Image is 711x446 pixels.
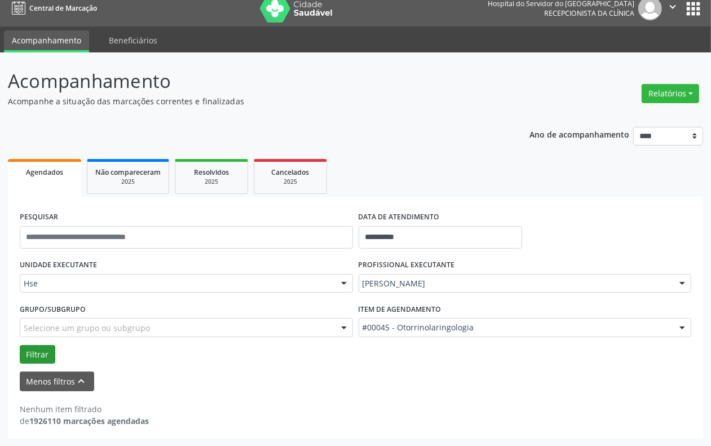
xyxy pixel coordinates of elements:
[20,209,58,226] label: PESQUISAR
[95,167,161,177] span: Não compareceram
[20,415,149,427] div: de
[8,95,494,107] p: Acompanhe a situação das marcações correntes e finalizadas
[359,301,441,318] label: Item de agendamento
[183,178,240,186] div: 2025
[363,322,669,333] span: #00045 - Otorrinolaringologia
[4,30,89,52] a: Acompanhamento
[24,322,150,334] span: Selecione um grupo ou subgrupo
[359,209,440,226] label: DATA DE ATENDIMENTO
[29,3,97,13] span: Central de Marcação
[95,178,161,186] div: 2025
[24,278,330,289] span: Hse
[194,167,229,177] span: Resolvidos
[529,127,629,141] p: Ano de acompanhamento
[20,372,94,391] button: Menos filtroskeyboard_arrow_up
[359,257,455,274] label: PROFISSIONAL EXECUTANTE
[20,403,149,415] div: Nenhum item filtrado
[642,84,699,103] button: Relatórios
[26,167,63,177] span: Agendados
[101,30,165,50] a: Beneficiários
[262,178,319,186] div: 2025
[666,1,679,13] i: 
[29,416,149,426] strong: 1926110 marcações agendadas
[544,8,634,18] span: Recepcionista da clínica
[20,257,97,274] label: UNIDADE EXECUTANTE
[20,345,55,364] button: Filtrar
[363,278,669,289] span: [PERSON_NAME]
[8,67,494,95] p: Acompanhamento
[272,167,310,177] span: Cancelados
[76,375,88,387] i: keyboard_arrow_up
[20,301,86,318] label: Grupo/Subgrupo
